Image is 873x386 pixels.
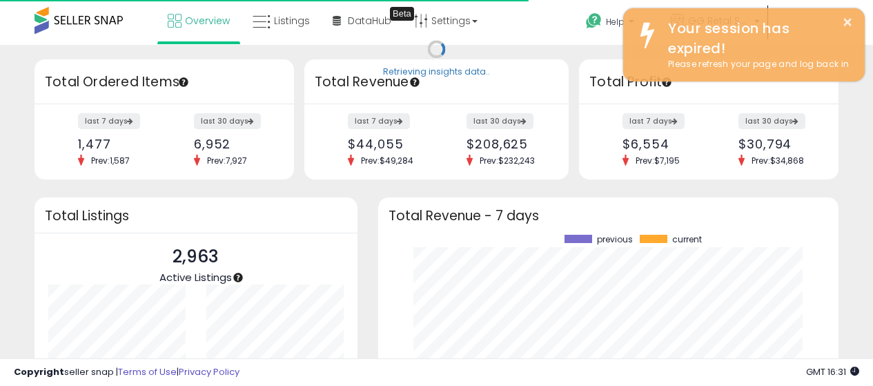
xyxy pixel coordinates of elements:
h3: Total Revenue - 7 days [389,211,828,221]
label: last 7 days [78,113,140,129]
div: Tooltip anchor [660,76,673,88]
div: $30,794 [738,137,814,151]
label: last 7 days [348,113,410,129]
div: Tooltip anchor [232,271,244,284]
p: 2,963 [159,244,232,270]
span: Prev: $232,243 [473,155,542,166]
button: × [842,14,853,31]
div: Tooltip anchor [390,7,414,21]
label: last 30 days [194,113,261,129]
div: 1,477 [78,137,154,151]
span: Help [606,16,625,28]
span: DataHub [348,14,391,28]
label: last 30 days [738,113,805,129]
span: Prev: $7,195 [629,155,687,166]
div: seller snap | | [14,366,239,379]
div: $44,055 [348,137,426,151]
strong: Copyright [14,365,64,378]
span: Overview [185,14,230,28]
div: Tooltip anchor [177,76,190,88]
label: last 7 days [622,113,685,129]
h3: Total Revenue [315,73,558,92]
h3: Total Ordered Items [45,73,284,92]
span: 2025-08-14 16:31 GMT [806,365,859,378]
span: Listings [274,14,310,28]
span: Prev: $49,284 [354,155,420,166]
div: 6,952 [194,137,270,151]
span: previous [597,235,633,244]
i: Get Help [585,12,602,30]
a: Privacy Policy [179,365,239,378]
span: Prev: $34,868 [745,155,811,166]
span: Prev: 1,587 [84,155,137,166]
h3: Total Listings [45,211,347,221]
span: current [672,235,702,244]
div: $6,554 [622,137,698,151]
div: $208,625 [467,137,545,151]
a: Terms of Use [118,365,177,378]
span: Prev: 7,927 [200,155,254,166]
h3: Total Profit [589,73,828,92]
div: Your session has expired! [658,19,854,58]
span: Active Listings [159,270,232,284]
a: Help [575,2,658,45]
div: Retrieving insights data.. [383,66,490,79]
div: Please refresh your page and log back in [658,58,854,71]
div: Tooltip anchor [409,76,421,88]
label: last 30 days [467,113,533,129]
